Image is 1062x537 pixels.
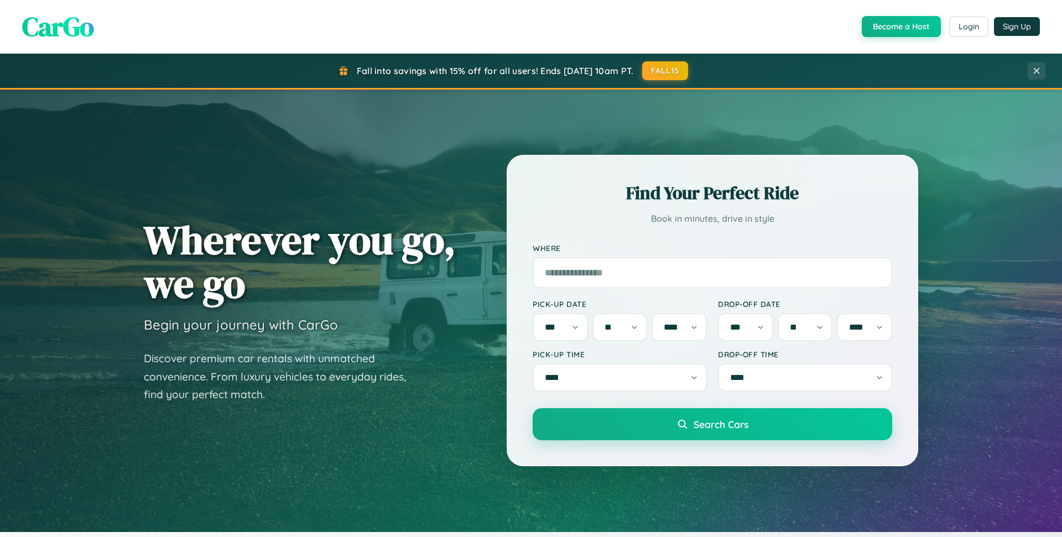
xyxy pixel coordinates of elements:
[144,350,420,404] p: Discover premium car rentals with unmatched convenience. From luxury vehicles to everyday rides, ...
[949,17,988,37] button: Login
[718,299,892,309] label: Drop-off Date
[718,350,892,359] label: Drop-off Time
[533,408,892,440] button: Search Cars
[144,316,338,333] h3: Begin your journey with CarGo
[533,299,707,309] label: Pick-up Date
[533,350,707,359] label: Pick-up Time
[357,65,634,76] span: Fall into savings with 15% off for all users! Ends [DATE] 10am PT.
[642,61,689,80] button: FALL15
[694,418,748,430] span: Search Cars
[144,218,456,305] h1: Wherever you go, we go
[22,8,94,45] span: CarGo
[533,181,892,205] h2: Find Your Perfect Ride
[533,211,892,227] p: Book in minutes, drive in style
[862,16,941,37] button: Become a Host
[533,243,892,253] label: Where
[994,17,1040,36] button: Sign Up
